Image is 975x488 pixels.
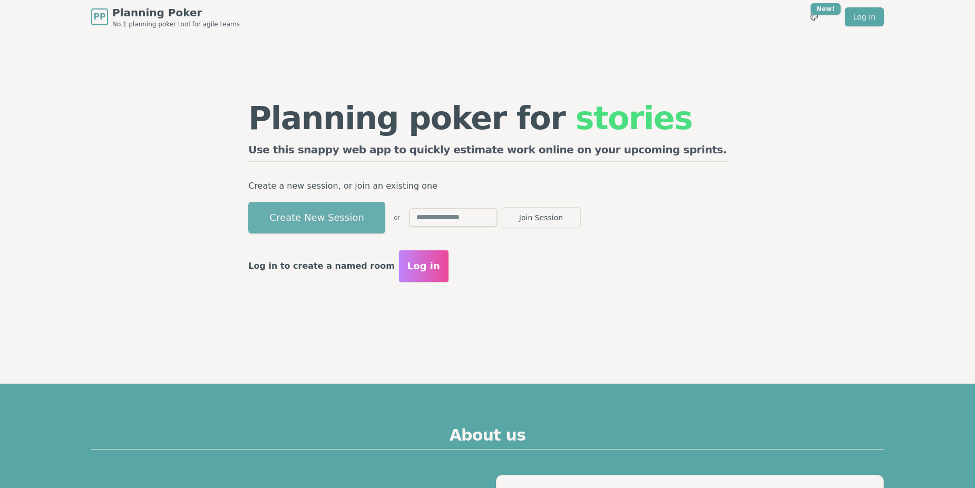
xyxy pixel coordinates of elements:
[407,259,440,274] span: Log in
[845,7,884,26] a: Log in
[248,259,395,274] p: Log in to create a named room
[112,20,240,28] span: No.1 planning poker tool for agile teams
[394,213,400,222] span: or
[811,3,841,15] div: New!
[248,202,385,233] button: Create New Session
[91,5,240,28] a: PPPlanning PokerNo.1 planning poker tool for agile teams
[248,179,727,193] p: Create a new session, or join an existing one
[502,207,581,228] button: Join Session
[399,250,448,282] button: Log in
[805,7,824,26] button: New!
[91,426,884,450] h2: About us
[248,102,727,134] h1: Planning poker for
[576,100,693,136] span: stories
[248,142,727,162] h2: Use this snappy web app to quickly estimate work online on your upcoming sprints.
[112,5,240,20] span: Planning Poker
[93,11,105,23] span: PP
